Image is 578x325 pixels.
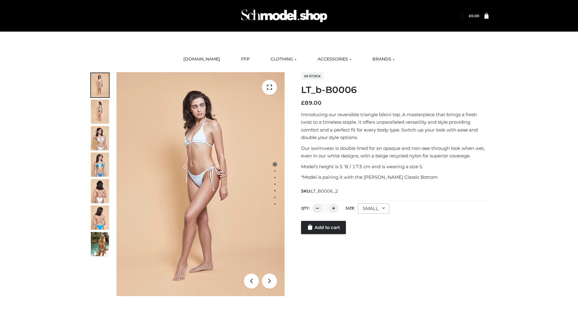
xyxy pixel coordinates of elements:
[91,179,109,203] img: ArielClassicBikiniTop_CloudNine_AzureSky_OW114ECO_7-scaled.jpg
[469,14,479,18] bdi: 0.00
[301,144,489,160] p: Our swimwear is double lined for an opaque and non-see-through look when wet, even in our white d...
[358,203,389,214] div: SMALL
[301,111,489,141] p: Introducing our reversible triangle bikini top. A masterpiece that brings a fresh twist to a time...
[469,14,479,18] a: £0.00
[301,73,324,80] span: In stock
[301,221,346,234] a: Add to cart
[469,14,471,18] span: £
[311,188,338,194] span: LT_B0006_2
[91,100,109,124] img: ArielClassicBikiniTop_CloudNine_AzureSky_OW114ECO_2-scaled.jpg
[301,206,309,210] label: QTY:
[91,126,109,150] img: ArielClassicBikiniTop_CloudNine_AzureSky_OW114ECO_3-scaled.jpg
[313,53,356,66] a: ACCESSORIES
[301,187,339,195] span: SKU:
[91,232,109,256] img: Arieltop_CloudNine_AzureSky2.jpg
[301,85,489,95] h1: LT_b-B0006
[266,53,301,66] a: CLOTHING
[91,73,109,97] img: ArielClassicBikiniTop_CloudNine_AzureSky_OW114ECO_1-scaled.jpg
[368,53,399,66] a: BRANDS
[117,72,284,296] img: LT_b-B0006
[301,100,322,106] bdi: 89.00
[301,173,489,181] p: *Model is pairing it with the [PERSON_NAME] Classic Bottom
[91,153,109,177] img: ArielClassicBikiniTop_CloudNine_AzureSky_OW114ECO_4-scaled.jpg
[301,100,305,106] span: £
[179,53,225,66] a: [DOMAIN_NAME]
[239,4,329,28] img: Schmodel Admin 964
[301,163,489,171] p: Model’s height is 5 ‘8 / 173 cm and is wearing a size S.
[91,206,109,230] img: ArielClassicBikiniTop_CloudNine_AzureSky_OW114ECO_8-scaled.jpg
[346,206,355,210] label: Size:
[237,53,254,66] a: FFP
